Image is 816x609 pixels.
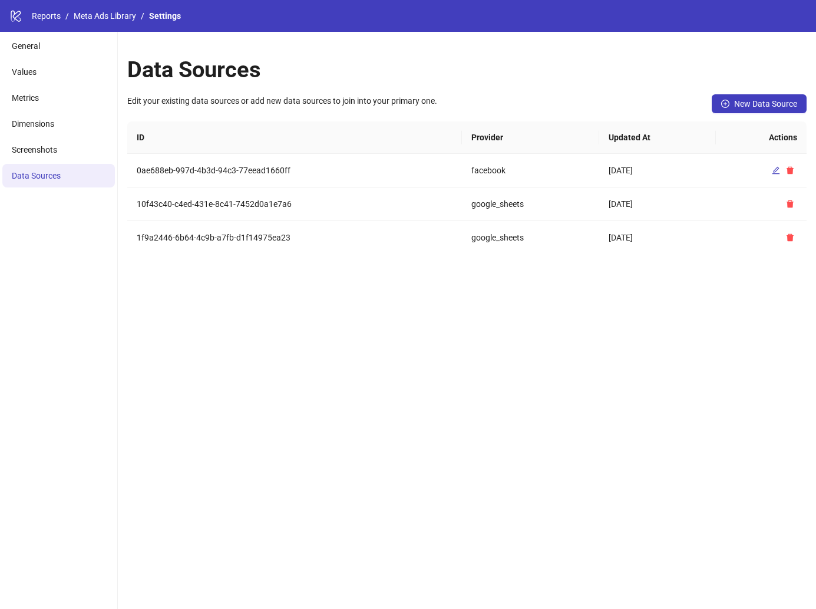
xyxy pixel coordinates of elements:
[12,41,40,51] span: General
[12,93,39,103] span: Metrics
[716,121,807,154] th: Actions
[462,187,599,221] td: google_sheets
[127,56,807,83] h1: Data Sources
[71,9,138,22] a: Meta Ads Library
[12,67,37,77] span: Values
[786,200,794,208] span: delete
[462,121,599,154] th: Provider
[786,166,794,175] span: delete
[149,11,181,21] span: Settings
[462,221,599,254] td: google_sheets
[721,100,729,108] span: plus-circle
[65,9,69,22] li: /
[127,121,462,154] th: ID
[772,166,780,175] span: edit
[734,99,797,108] span: New Data Source
[599,221,716,254] td: [DATE]
[712,94,807,113] button: New Data Source
[127,187,462,221] td: 10f43c40-c4ed-431e-8c41-7452d0a1e7a6
[599,187,716,221] td: [DATE]
[127,221,462,254] td: 1f9a2446-6b64-4c9b-a7fb-d1f14975ea23
[786,233,794,242] span: delete
[127,154,462,187] td: 0ae688eb-997d-4b3d-94c3-77eead1660ff
[127,94,437,107] div: Edit your existing data sources or add new data sources to join into your primary one.
[141,9,144,22] li: /
[12,119,54,129] span: Dimensions
[599,154,716,187] td: [DATE]
[29,9,63,22] a: Reports
[462,154,599,187] td: facebook
[12,145,57,154] span: Screenshots
[599,121,716,154] th: Updated At
[12,171,61,180] span: Data Sources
